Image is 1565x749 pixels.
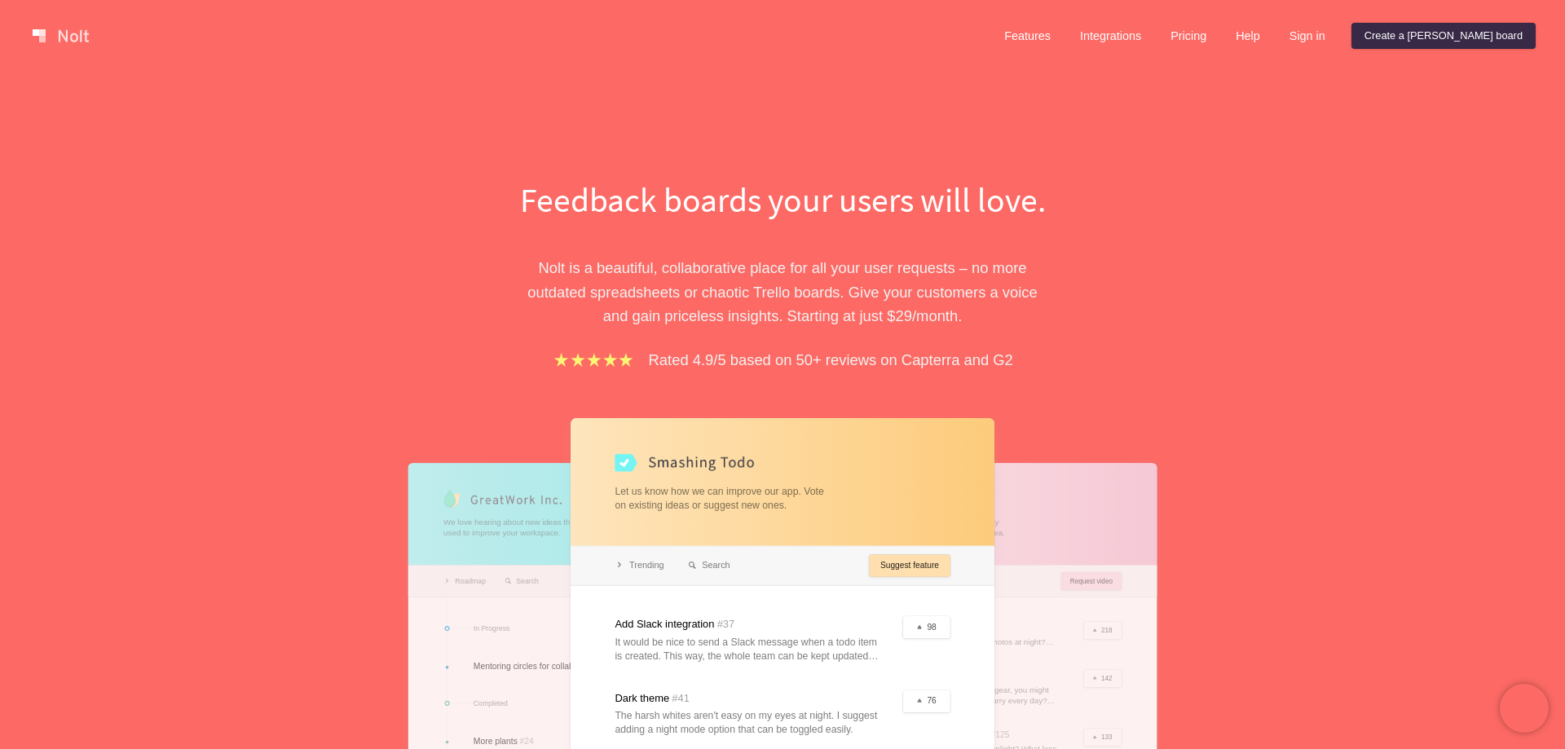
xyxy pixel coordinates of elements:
[991,23,1064,49] a: Features
[1067,23,1154,49] a: Integrations
[649,348,1013,372] p: Rated 4.9/5 based on 50+ reviews on Capterra and G2
[501,176,1064,223] h1: Feedback boards your users will love.
[1500,684,1549,733] iframe: Chatra live chat
[552,350,635,369] img: stars.b067e34983.png
[1351,23,1536,49] a: Create a [PERSON_NAME] board
[1276,23,1338,49] a: Sign in
[1157,23,1219,49] a: Pricing
[1223,23,1273,49] a: Help
[501,256,1064,328] p: Nolt is a beautiful, collaborative place for all your user requests – no more outdated spreadshee...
